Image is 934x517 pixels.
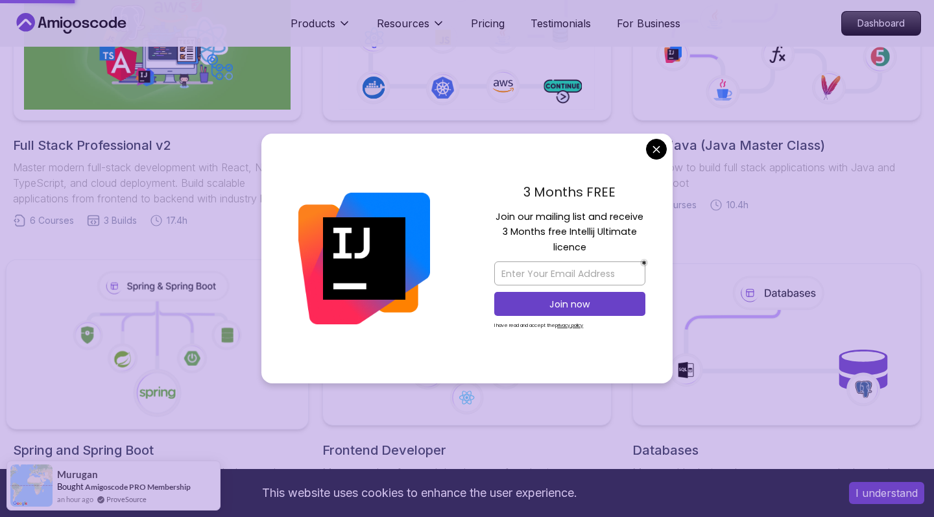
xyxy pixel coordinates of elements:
a: ProveSource [106,494,147,505]
a: For Business [617,16,680,31]
a: Amigoscode PRO Membership [85,482,191,492]
button: Resources [377,16,445,42]
img: provesource social proof notification image [10,464,53,507]
p: Master modern frontend development from basics to advanced React applications. This structured le... [322,464,611,511]
p: Master table design, data management, and advanced database operations. This structured learning ... [632,464,921,511]
p: Dashboard [842,12,920,35]
a: Dashboard [841,11,921,36]
button: Products [291,16,351,42]
h2: Frontend Developer [322,441,611,459]
span: 18 Courses [649,198,697,211]
a: Testimonials [531,16,591,31]
h2: Spring and Spring Boot [13,441,302,459]
span: 6 Courses [30,214,74,227]
span: 3 Builds [104,214,137,227]
button: Accept cookies [849,482,924,504]
p: Products [291,16,335,31]
p: Master modern full-stack development with React, Node.js, TypeScript, and cloud deployment. Build... [13,160,302,206]
h2: Core Java (Java Master Class) [632,136,921,154]
span: Murugan [57,469,98,480]
p: Learn how to build full stack applications with Java and Spring Boot [632,160,921,191]
a: Spring and Spring BootLearn how to build full stack applications with Java and Spring Boot10 Cour... [13,263,302,516]
span: Bought [57,481,84,492]
p: Resources [377,16,429,31]
div: This website uses cookies to enhance the user experience. [10,479,830,507]
span: 10.4h [726,198,748,211]
span: 17.4h [167,214,187,227]
span: an hour ago [57,494,93,505]
a: Pricing [471,16,505,31]
h2: Full Stack Professional v2 [13,136,302,154]
h2: Databases [632,441,921,459]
